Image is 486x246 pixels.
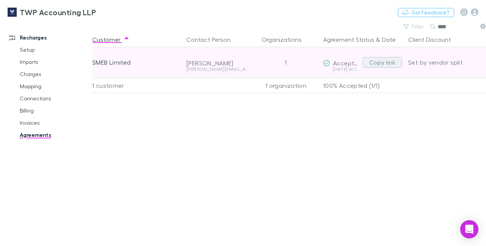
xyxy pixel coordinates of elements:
button: Date [382,32,396,47]
div: Open Intercom Messenger [460,220,478,238]
a: Imports [12,56,97,68]
a: Billing [12,105,97,117]
button: Organizations [262,32,311,47]
button: Got Feedback? [398,8,454,17]
button: Filter [400,22,429,31]
button: Agreement Status [323,32,374,47]
a: TWP Accounting LLP [3,3,101,21]
a: Agreements [12,129,97,141]
div: 1 [252,47,320,78]
button: Copy link [363,57,402,68]
a: Invoices [12,117,97,129]
img: TWP Accounting LLP's Logo [8,8,17,17]
div: 1 customer [92,78,183,93]
a: Connections [12,92,97,105]
div: [PERSON_NAME] [186,59,249,67]
span: Accepted [333,59,361,67]
button: Client Discount [408,32,460,47]
div: [PERSON_NAME][EMAIL_ADDRESS][PERSON_NAME][DOMAIN_NAME] [186,67,249,71]
p: 100% Accepted (1/1) [323,78,402,93]
a: Mapping [12,80,97,92]
button: Contact Person [186,32,240,47]
a: Recharges [2,32,97,44]
div: 1 organization [252,78,320,93]
div: & [323,32,402,47]
div: SMEB Limited [92,47,180,78]
a: Setup [12,44,97,56]
button: Customer [92,32,129,47]
h3: TWP Accounting LLP [20,8,96,17]
a: Charges [12,68,97,80]
div: [DATE] at 11:39 AM [323,67,360,71]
